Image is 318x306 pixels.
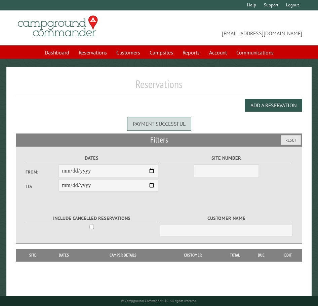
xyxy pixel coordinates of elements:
th: Camper Details [82,249,164,261]
label: Site Number [160,154,292,162]
a: Account [205,46,231,59]
button: Reset [281,135,301,145]
th: Site [19,249,46,261]
button: Add a Reservation [245,99,302,112]
th: Customer [164,249,221,261]
a: Communications [232,46,278,59]
label: Include Cancelled Reservations [26,215,158,222]
h1: Reservations [16,78,302,96]
h2: Filters [16,133,302,146]
label: Customer Name [160,215,292,222]
label: To: [26,183,58,190]
div: Payment successful [127,117,191,130]
a: Dashboard [41,46,73,59]
img: Campground Commander [16,13,100,39]
label: From: [26,169,58,175]
th: Dates [46,249,82,261]
a: Campsites [146,46,177,59]
label: Dates [26,154,158,162]
small: © Campground Commander LLC. All rights reserved. [121,299,197,303]
a: Customers [112,46,144,59]
th: Total [221,249,248,261]
a: Reservations [75,46,111,59]
a: Reports [178,46,204,59]
span: [EMAIL_ADDRESS][DOMAIN_NAME] [159,18,302,37]
th: Edit [274,249,302,261]
th: Due [248,249,274,261]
